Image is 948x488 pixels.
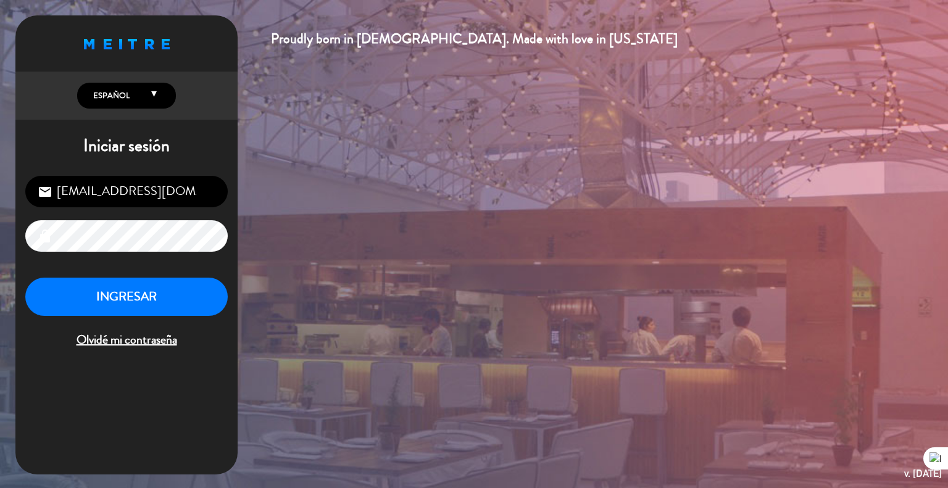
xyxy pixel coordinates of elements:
h1: Iniciar sesión [15,136,238,157]
div: v. [DATE] [904,465,942,482]
i: lock [38,229,52,244]
span: Español [90,89,130,102]
span: Olvidé mi contraseña [25,330,228,350]
button: INGRESAR [25,278,228,316]
input: Correo Electrónico [25,176,228,207]
i: email [38,184,52,199]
